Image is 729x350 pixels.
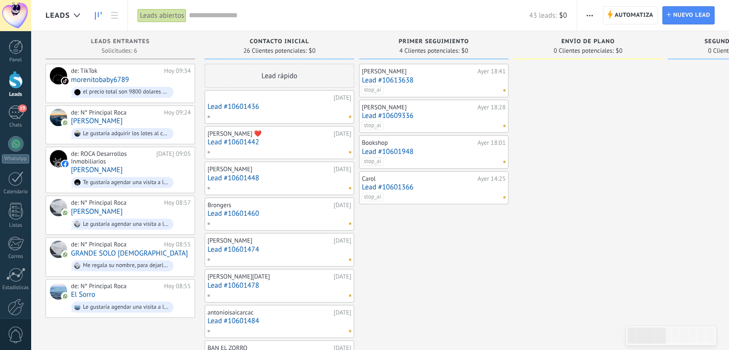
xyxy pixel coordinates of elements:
span: 4 Clientes potenciales: [399,48,459,54]
span: Solicitudes: 6 [102,48,137,54]
div: Estadísticas [2,285,30,291]
div: el precio total son 9800 dolares ??? o eso solo es la prima para obtener el solar ??? 🤔🤔🤔 [83,89,169,95]
div: WhatsApp [2,154,29,163]
div: Me regala su nombre, para dejarlo agendado [83,262,169,269]
a: Lead #10601436 [208,103,351,111]
div: morenitobaby6789 [50,67,67,84]
div: [PERSON_NAME][DATE] [208,273,331,280]
span: $0 [309,48,315,54]
span: No hay nada asignado [349,294,351,297]
span: Nuevo lead [673,7,710,24]
div: Le gustaría agendar una visita a los lotes? [83,304,169,311]
a: [PERSON_NAME] [71,117,123,125]
div: de: N° Principal Roca [71,109,161,117]
div: Brongers [208,201,331,209]
span: No hay nada asignado [349,330,351,332]
div: de: N° Principal Roca [71,199,161,207]
div: Andres Castro [50,150,67,167]
div: [DATE] [334,309,351,316]
div: [PERSON_NAME] ❤️‍ [208,130,331,138]
div: Ayer 18:28 [477,104,506,111]
span: 19 [18,105,26,112]
div: Leads Entrantes [50,38,190,47]
div: Chats [2,122,30,128]
span: 43 leads: [529,11,556,20]
span: Primer seguimiento [399,38,469,45]
div: Listas [2,222,30,229]
div: Panel [2,57,30,63]
div: Hoy 08:55 [164,241,191,248]
div: Ayer 18:01 [477,139,506,147]
div: Hoy 08:55 [164,282,191,290]
div: [PERSON_NAME] [208,165,331,173]
div: Primer seguimiento [364,38,504,47]
a: Nuevo lead [662,6,715,24]
a: Lead #10601448 [208,174,351,182]
span: Contacto inicial [250,38,309,45]
div: Leads [2,92,30,98]
span: $0 [462,48,468,54]
span: No hay nada asignado [349,222,351,225]
a: Automatiza [603,6,658,24]
div: GRANDE SOLO DIOS [50,241,67,258]
span: No hay nada asignado [349,151,351,153]
div: de: N° Principal Roca [71,282,161,290]
div: Hoy 08:57 [164,199,191,207]
a: morenitobaby6789 [71,76,129,84]
span: Leads [46,11,70,20]
a: Lead #10601366 [362,183,506,191]
div: de: TikTok [71,67,161,75]
div: [PERSON_NAME] [208,237,331,245]
div: Bookshop [362,139,475,147]
span: 26 Clientes potenciales: [243,48,307,54]
a: GRANDE SOLO [DEMOGRAPHIC_DATA] [71,249,188,257]
div: Ayer 14:25 [477,175,506,183]
div: [DATE] [334,130,351,138]
div: Ayer 18:41 [477,68,506,75]
div: Hoy 09:24 [164,109,191,117]
div: Le gustaría adquirir los lotes al crédito o al contado? [83,130,169,137]
a: [PERSON_NAME] [71,166,123,174]
div: Contacto inicial [209,38,349,47]
div: paola [50,199,67,216]
div: Leads abiertos [138,9,186,23]
a: [PERSON_NAME] [71,208,123,216]
div: Envío de Plano [518,38,658,47]
div: Correo [2,254,30,260]
span: Leads Entrantes [91,38,150,45]
div: El Sorro [50,282,67,300]
span: stop_ai [361,157,383,166]
span: No hay nada asignado [503,125,506,127]
a: Lead #10613638 [362,76,506,84]
a: Lead #10601474 [208,245,351,254]
div: Le gustaría agendar una visita a los lotes? [83,221,169,228]
a: Lead #10601484 [208,317,351,325]
span: No hay nada asignado [503,161,506,163]
div: ️ [208,94,331,102]
span: No hay nada asignado [349,187,351,189]
div: Te gustaría agendar una visita a los lotes? [83,179,169,186]
div: [DATE] [334,165,351,173]
div: Hoy 09:34 [164,67,191,75]
div: [DATE] [334,201,351,209]
a: Lead #10601442 [208,138,351,146]
div: Carol [362,175,475,183]
div: de: ROCA Desarrollos Inmobiliarios [71,150,153,165]
a: Lead #10601948 [362,148,506,156]
img: facebook-sm.svg [62,161,69,167]
span: No hay nada asignado [349,116,351,118]
a: Lead #10601478 [208,281,351,290]
a: Lead #10609336 [362,112,506,120]
div: Calendario [2,189,30,195]
span: stop_ai [361,86,383,94]
span: Envío de Plano [561,38,615,45]
div: [DATE] [334,237,351,245]
img: tiktok_kommo.svg [62,78,69,84]
div: [DATE] 09:05 [156,150,191,165]
img: com.amocrm.amocrmwa.svg [62,251,69,258]
span: No hay nada asignado [349,258,351,261]
div: [PERSON_NAME] [362,68,475,75]
span: No hay nada asignado [503,89,506,92]
img: com.amocrm.amocrmwa.svg [62,210,69,216]
div: antonioisaicarcac [208,309,331,316]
